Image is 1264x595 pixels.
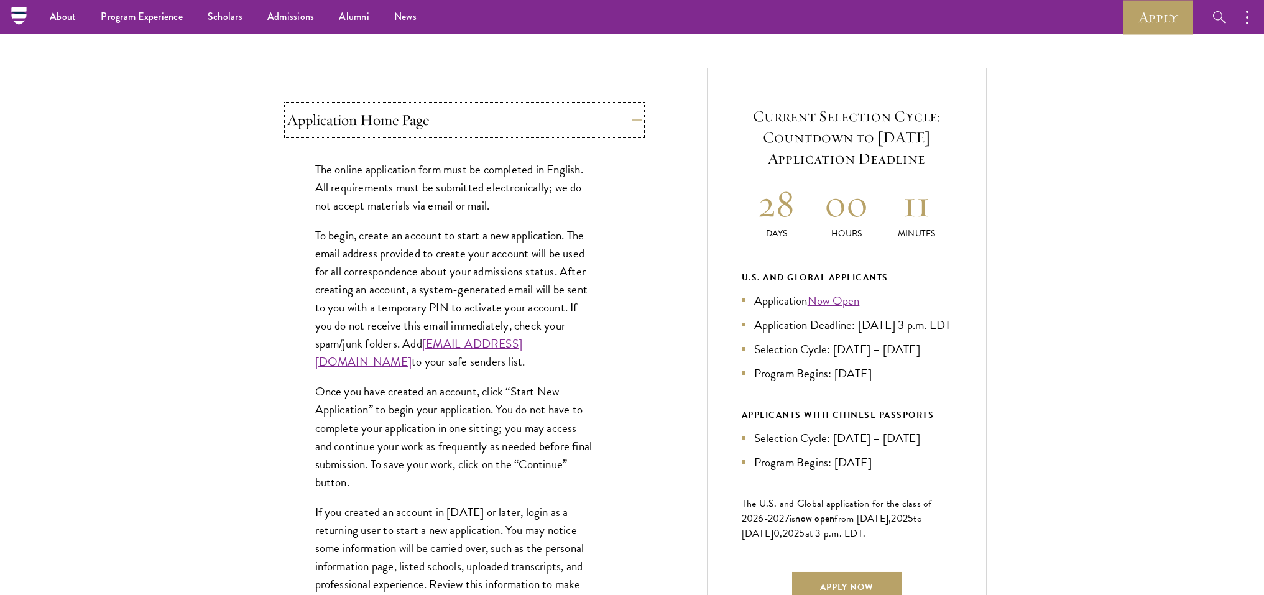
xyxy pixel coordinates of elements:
[811,180,882,227] h2: 00
[742,364,952,382] li: Program Begins: [DATE]
[785,511,790,526] span: 7
[287,105,642,135] button: Application Home Page
[790,511,796,526] span: is
[742,511,922,541] span: to [DATE]
[742,407,952,423] div: APPLICANTS WITH CHINESE PASSPORTS
[783,526,800,541] span: 202
[795,511,834,525] span: now open
[834,511,891,526] span: from [DATE],
[742,496,932,526] span: The U.S. and Global application for the class of 202
[742,429,952,447] li: Selection Cycle: [DATE] – [DATE]
[315,226,595,371] p: To begin, create an account to start a new application. The email address provided to create your...
[315,382,595,491] p: Once you have created an account, click “Start New Application” to begin your application. You do...
[882,180,952,227] h2: 11
[799,526,805,541] span: 5
[758,511,763,526] span: 6
[811,227,882,240] p: Hours
[780,526,782,541] span: ,
[742,227,812,240] p: Days
[742,292,952,310] li: Application
[742,180,812,227] h2: 28
[764,511,785,526] span: -202
[891,511,908,526] span: 202
[773,526,780,541] span: 0
[805,526,866,541] span: at 3 p.m. EDT.
[742,453,952,471] li: Program Begins: [DATE]
[808,292,860,310] a: Now Open
[882,227,952,240] p: Minutes
[315,160,595,214] p: The online application form must be completed in English. All requirements must be submitted elec...
[742,340,952,358] li: Selection Cycle: [DATE] – [DATE]
[315,334,522,371] a: [EMAIL_ADDRESS][DOMAIN_NAME]
[742,106,952,169] h5: Current Selection Cycle: Countdown to [DATE] Application Deadline
[742,270,952,285] div: U.S. and Global Applicants
[742,316,952,334] li: Application Deadline: [DATE] 3 p.m. EDT
[908,511,913,526] span: 5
